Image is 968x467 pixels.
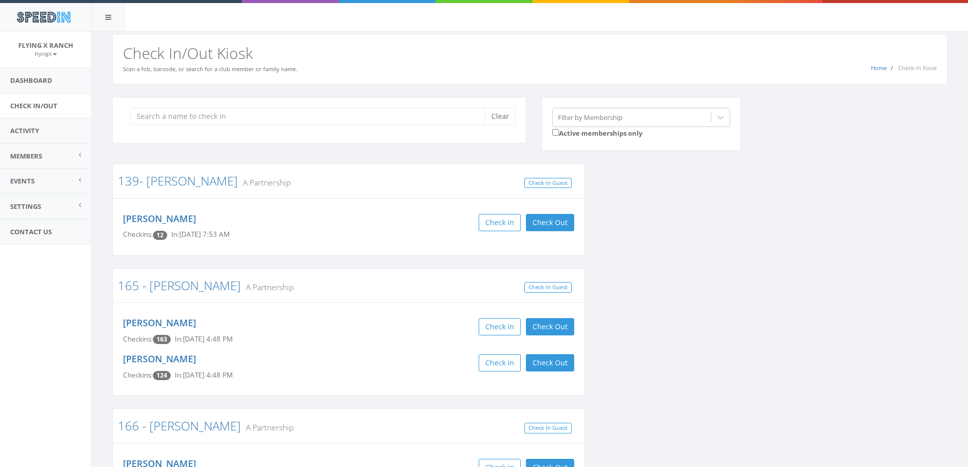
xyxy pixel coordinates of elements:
[10,202,41,211] span: Settings
[153,231,167,240] span: Checkin count
[558,112,622,122] div: Filter by Membership
[485,108,516,125] button: Clear
[130,108,492,125] input: Search a name to check in
[524,423,572,433] a: Check In Guest
[123,317,196,329] a: [PERSON_NAME]
[10,227,52,236] span: Contact Us
[479,318,521,335] button: Check in
[123,230,153,239] span: Checkins:
[118,277,241,294] a: 165 - [PERSON_NAME]
[479,214,521,231] button: Check in
[123,212,196,225] a: [PERSON_NAME]
[552,129,559,136] input: Active memberships only
[10,176,35,185] span: Events
[35,49,57,58] a: FlyingX
[123,370,153,380] span: Checkins:
[123,65,297,73] small: Scan a fob, barcode, or search for a club member or family name.
[241,282,294,293] small: A Partnership
[12,8,75,26] img: speedin_logo.png
[238,177,291,188] small: A Partnership
[524,282,572,293] a: Check In Guest
[526,214,574,231] button: Check Out
[175,370,233,380] span: In: [DATE] 4:48 PM
[123,334,153,344] span: Checkins:
[118,417,241,434] a: 166 - [PERSON_NAME]
[526,318,574,335] button: Check Out
[153,335,171,344] span: Checkin count
[171,230,230,239] span: In: [DATE] 7:53 AM
[10,151,42,161] span: Members
[526,354,574,371] button: Check Out
[898,64,937,72] span: Check-In Kiosk
[871,64,887,72] a: Home
[524,178,572,189] a: Check In Guest
[123,353,196,365] a: [PERSON_NAME]
[123,45,937,61] h2: Check In/Out Kiosk
[118,172,238,189] a: 139- [PERSON_NAME]
[18,41,73,50] span: Flying X Ranch
[479,354,521,371] button: Check in
[35,50,57,57] small: FlyingX
[241,422,294,433] small: A Partnership
[153,371,171,380] span: Checkin count
[552,127,642,138] label: Active memberships only
[175,334,233,344] span: In: [DATE] 4:48 PM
